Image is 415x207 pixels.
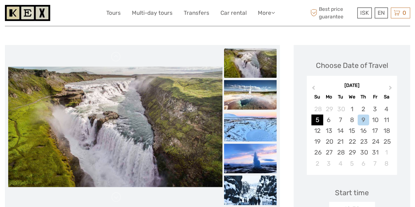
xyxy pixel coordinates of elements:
[311,93,323,101] div: Su
[307,82,397,89] div: [DATE]
[307,84,318,94] button: Previous Month
[346,147,358,158] div: Choose Wednesday, October 29th, 2025
[335,136,346,147] div: Choose Tuesday, October 21st, 2025
[369,158,381,169] div: Choose Friday, November 7th, 2025
[358,136,369,147] div: Choose Thursday, October 23rd, 2025
[346,125,358,136] div: Choose Wednesday, October 15th, 2025
[358,158,369,169] div: Choose Thursday, November 6th, 2025
[323,147,335,158] div: Choose Monday, October 27th, 2025
[311,104,323,114] div: Choose Sunday, September 28th, 2025
[224,144,277,173] img: aae7616268f24b5d905d07dca548e755_slider_thumbnail.jpeg
[323,158,335,169] div: Choose Monday, November 3rd, 2025
[311,158,323,169] div: Choose Sunday, November 2nd, 2025
[369,93,381,101] div: Fr
[335,93,346,101] div: Tu
[323,104,335,114] div: Choose Monday, September 29th, 2025
[381,114,392,125] div: Choose Saturday, October 11th, 2025
[386,84,396,94] button: Next Month
[335,188,369,198] div: Start time
[346,104,358,114] div: Choose Wednesday, October 1st, 2025
[106,8,121,18] a: Tours
[323,93,335,101] div: Mo
[381,104,392,114] div: Choose Saturday, October 4th, 2025
[335,104,346,114] div: Choose Tuesday, September 30th, 2025
[381,136,392,147] div: Choose Saturday, October 25th, 2025
[323,114,335,125] div: Choose Monday, October 6th, 2025
[224,80,277,110] img: 36032167d9d54ad7904dfe01501f823f_slider_thumbnail.jpg
[335,114,346,125] div: Choose Tuesday, October 7th, 2025
[309,104,395,169] div: month 2025-10
[402,10,407,16] span: 0
[220,8,247,18] a: Car rental
[346,136,358,147] div: Choose Wednesday, October 22nd, 2025
[381,158,392,169] div: Choose Saturday, November 8th, 2025
[369,125,381,136] div: Choose Friday, October 17th, 2025
[346,93,358,101] div: We
[369,136,381,147] div: Choose Friday, October 24th, 2025
[224,48,277,78] img: 473c1745d8de48649e2b5d8424805f8c_slider_thumbnail.jpeg
[335,158,346,169] div: Choose Tuesday, November 4th, 2025
[335,125,346,136] div: Choose Tuesday, October 14th, 2025
[381,125,392,136] div: Choose Saturday, October 18th, 2025
[369,104,381,114] div: Choose Friday, October 3rd, 2025
[369,147,381,158] div: Choose Friday, October 31st, 2025
[311,136,323,147] div: Choose Sunday, October 19th, 2025
[309,6,356,20] span: Best price guarantee
[5,5,50,21] img: 1261-44dab5bb-39f8-40da-b0c2-4d9fce00897c_logo_small.jpg
[358,125,369,136] div: Choose Thursday, October 16th, 2025
[381,93,392,101] div: Sa
[8,67,222,187] img: 473c1745d8de48649e2b5d8424805f8c_main_slider.jpeg
[132,8,173,18] a: Multi-day tours
[358,93,369,101] div: Th
[224,176,277,205] img: e8b70409719e452d96a63ff1957ca5a5_slider_thumbnail.jpeg
[358,114,369,125] div: Choose Thursday, October 9th, 2025
[316,60,388,71] div: Choose Date of Travel
[358,147,369,158] div: Choose Thursday, October 30th, 2025
[346,158,358,169] div: Choose Wednesday, November 5th, 2025
[335,147,346,158] div: Choose Tuesday, October 28th, 2025
[9,11,74,17] p: We're away right now. Please check back later!
[323,125,335,136] div: Choose Monday, October 13th, 2025
[323,136,335,147] div: Choose Monday, October 20th, 2025
[358,104,369,114] div: Choose Thursday, October 2nd, 2025
[346,114,358,125] div: Choose Wednesday, October 8th, 2025
[184,8,209,18] a: Transfers
[381,147,392,158] div: Choose Saturday, November 1st, 2025
[375,8,388,18] div: EN
[224,112,277,141] img: 4152000052bf4fa3a29a7171fc5d8811_slider_thumbnail.jpeg
[360,10,369,16] span: ISK
[369,114,381,125] div: Choose Friday, October 10th, 2025
[258,8,275,18] a: More
[311,114,323,125] div: Choose Sunday, October 5th, 2025
[311,147,323,158] div: Choose Sunday, October 26th, 2025
[311,125,323,136] div: Choose Sunday, October 12th, 2025
[75,10,83,18] button: Open LiveChat chat widget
